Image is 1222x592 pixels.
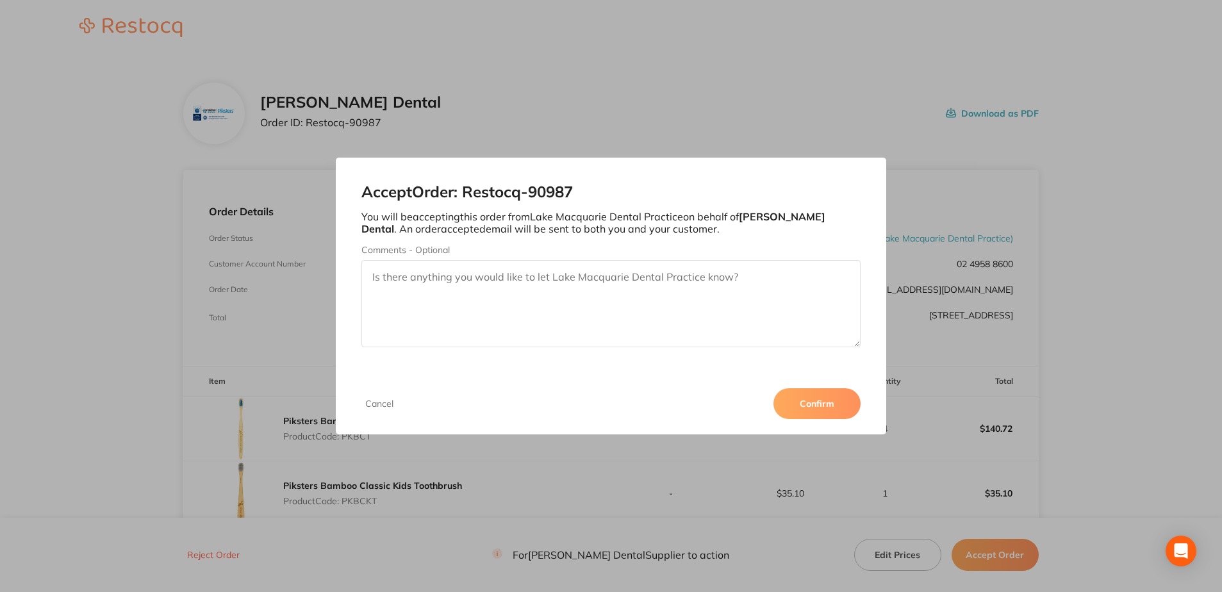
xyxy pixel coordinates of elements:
[361,245,860,255] label: Comments - Optional
[361,398,397,409] button: Cancel
[361,211,860,234] p: You will be accepting this order from Lake Macquarie Dental Practice on behalf of . An order acce...
[361,210,825,234] b: [PERSON_NAME] Dental
[773,388,861,419] button: Confirm
[361,183,860,201] h2: Accept Order: Restocq- 90987
[1166,536,1196,566] div: Open Intercom Messenger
